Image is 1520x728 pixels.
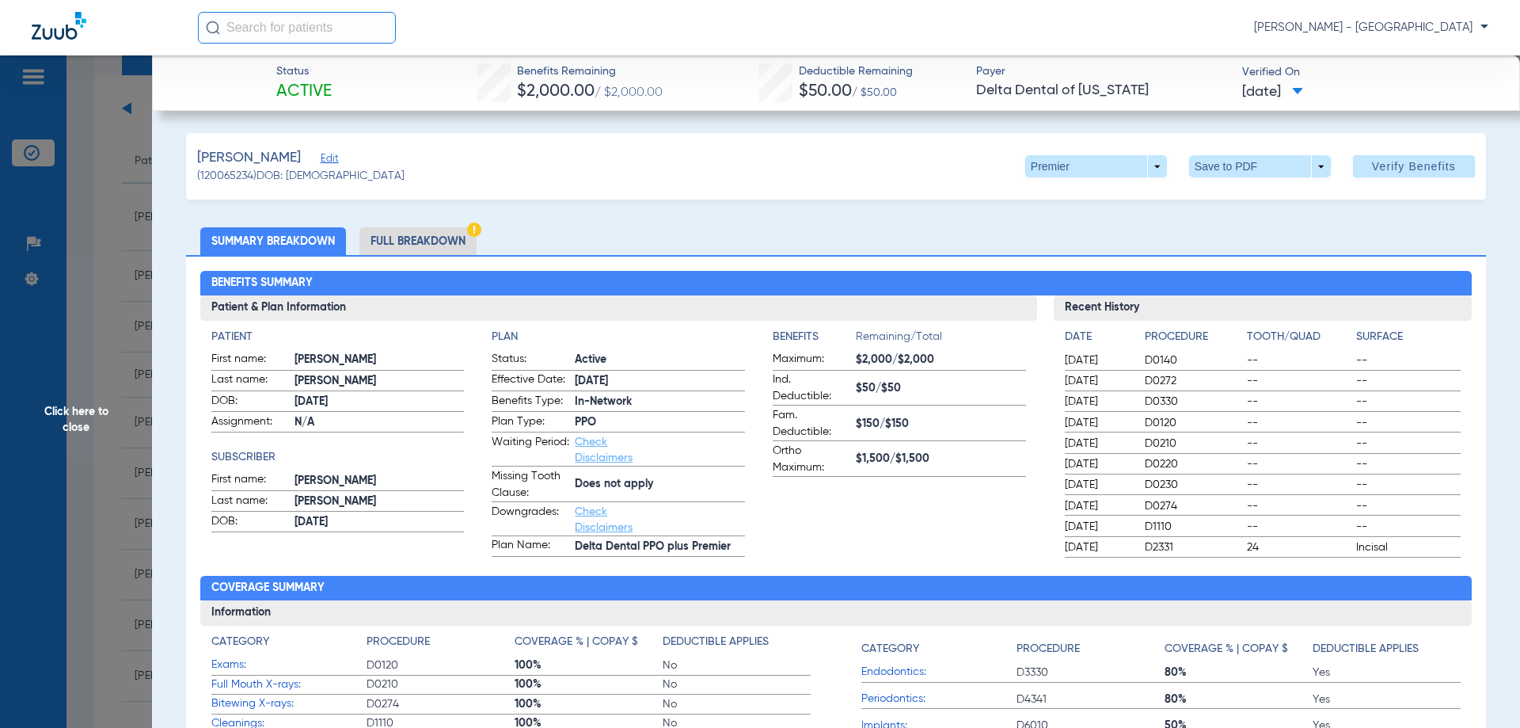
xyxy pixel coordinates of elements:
span: D0210 [1145,436,1241,452]
span: Active [276,81,332,103]
span: [PERSON_NAME] [294,373,465,390]
span: [PERSON_NAME] [294,352,465,368]
app-breakdown-title: Surface [1356,329,1461,351]
span: Exams: [211,657,367,673]
span: 24 [1247,539,1351,555]
span: Effective Date: [492,372,569,391]
span: [PERSON_NAME] [294,494,465,510]
h4: Deductible Applies [1313,641,1419,657]
span: Endodontics: [861,664,1016,680]
app-breakdown-title: Deductible Applies [1313,634,1461,663]
app-breakdown-title: Deductible Applies [663,634,811,656]
app-breakdown-title: Tooth/Quad [1247,329,1351,351]
app-breakdown-title: Procedure [1145,329,1241,351]
span: Maximum: [773,351,850,370]
span: No [663,657,811,673]
h3: Information [200,600,1472,626]
img: Zuub Logo [32,12,86,40]
span: DOB: [211,513,289,532]
button: Premier [1025,155,1167,177]
h4: Coverage % | Copay $ [1165,641,1288,657]
h4: Coverage % | Copay $ [515,634,638,650]
span: Verified On [1242,64,1495,81]
span: [DATE] [1065,394,1131,410]
span: PPO [575,414,745,431]
app-breakdown-title: Benefits [773,329,856,351]
img: Search Icon [206,21,220,35]
h4: Category [861,641,919,657]
span: [DATE] [294,514,465,531]
span: Verify Benefits [1372,160,1456,173]
span: In-Network [575,394,745,410]
span: -- [1356,394,1461,410]
span: Missing Tooth Clause: [492,468,569,501]
span: [DATE] [1065,498,1131,514]
span: (120065234) DOB: [DEMOGRAPHIC_DATA] [197,168,405,185]
span: DOB: [211,393,289,412]
img: Hazard [467,223,481,237]
span: $2,000.00 [517,83,595,100]
iframe: Chat Widget [1441,652,1520,728]
span: Payer [976,63,1229,80]
span: Status [276,63,332,80]
span: $150/$150 [856,416,1026,433]
span: [PERSON_NAME] [197,148,301,168]
span: 100% [515,657,663,673]
h4: Category [211,634,269,650]
app-breakdown-title: Category [861,634,1016,663]
span: -- [1247,519,1351,535]
span: [DATE] [1065,436,1131,452]
span: Downgrades: [492,504,569,536]
h2: Coverage Summary [200,576,1472,601]
span: Assignment: [211,414,289,433]
span: Fam. Deductible: [773,407,850,440]
span: Yes [1313,692,1461,707]
span: Periodontics: [861,691,1016,707]
span: -- [1247,394,1351,410]
span: D0220 [1145,456,1241,472]
span: -- [1356,519,1461,535]
span: Active [575,352,745,368]
span: $1,500/$1,500 [856,451,1026,467]
span: Plan Type: [492,414,569,433]
span: D0274 [1145,498,1241,514]
span: Ortho Maximum: [773,443,850,476]
h4: Patient [211,329,465,345]
span: D0120 [367,657,515,673]
span: / $2,000.00 [595,86,663,99]
span: Deductible Remaining [799,63,913,80]
span: [DATE] [1065,477,1131,493]
span: D4341 [1016,692,1165,707]
h4: Procedure [367,634,430,650]
span: $50.00 [799,83,852,100]
span: D3330 [1016,665,1165,680]
span: Benefits Type: [492,393,569,412]
span: -- [1247,415,1351,431]
h4: Plan [492,329,745,345]
span: D2331 [1145,539,1241,555]
h4: Procedure [1145,329,1241,345]
button: Save to PDF [1189,155,1331,177]
li: Summary Breakdown [200,227,346,255]
h3: Patient & Plan Information [200,295,1037,321]
span: [PERSON_NAME] - [GEOGRAPHIC_DATA] [1254,20,1488,36]
span: Does not apply [575,476,745,493]
app-breakdown-title: Subscriber [211,449,465,466]
span: D0140 [1145,353,1241,368]
app-breakdown-title: Coverage % | Copay $ [515,634,663,656]
span: -- [1247,353,1351,368]
a: Check Disclaimers [575,506,633,533]
span: -- [1247,477,1351,493]
span: / $50.00 [852,87,897,98]
span: -- [1247,498,1351,514]
h3: Recent History [1054,295,1472,321]
span: [DATE] [1065,456,1131,472]
span: D0272 [1145,373,1241,389]
span: -- [1356,436,1461,452]
span: Bitewing X-rays: [211,696,367,712]
span: [DATE] [1065,353,1131,368]
h4: Benefits [773,329,856,345]
span: Ind. Deductible: [773,372,850,405]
